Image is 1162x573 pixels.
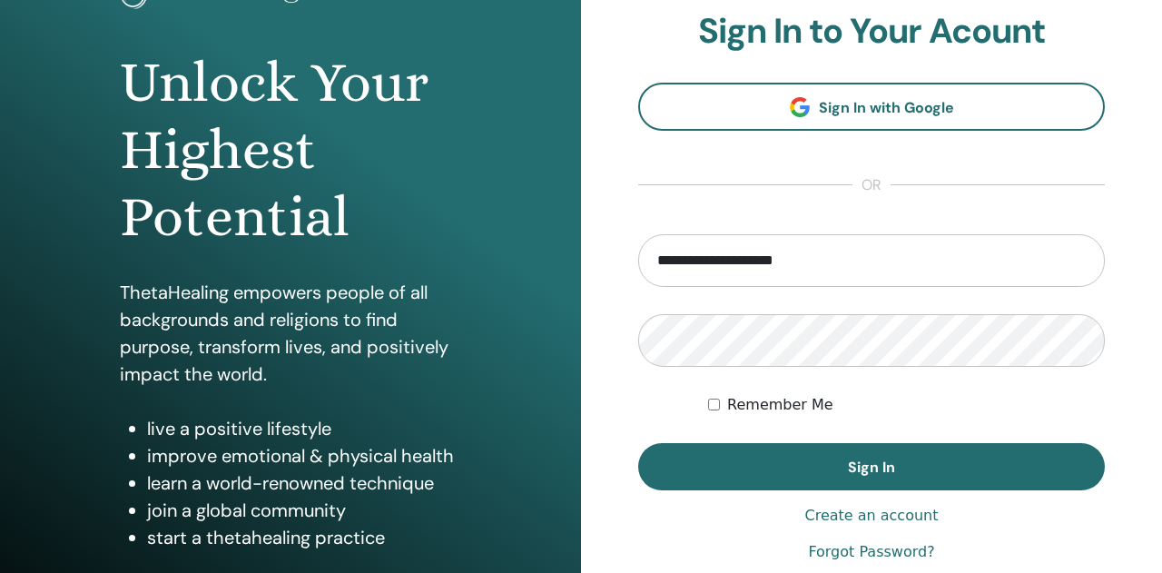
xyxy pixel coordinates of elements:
li: start a thetahealing practice [147,524,462,551]
span: Sign In with Google [819,98,954,117]
span: Sign In [848,458,895,477]
a: Sign In with Google [638,83,1105,131]
li: learn a world-renowned technique [147,469,462,497]
li: live a positive lifestyle [147,415,462,442]
li: join a global community [147,497,462,524]
h1: Unlock Your Highest Potential [120,49,462,252]
p: ThetaHealing empowers people of all backgrounds and religions to find purpose, transform lives, a... [120,279,462,388]
span: or [852,174,891,196]
a: Forgot Password? [808,541,934,563]
a: Create an account [804,505,938,527]
li: improve emotional & physical health [147,442,462,469]
label: Remember Me [727,394,833,416]
h2: Sign In to Your Acount [638,11,1105,53]
div: Keep me authenticated indefinitely or until I manually logout [708,394,1105,416]
button: Sign In [638,443,1105,490]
